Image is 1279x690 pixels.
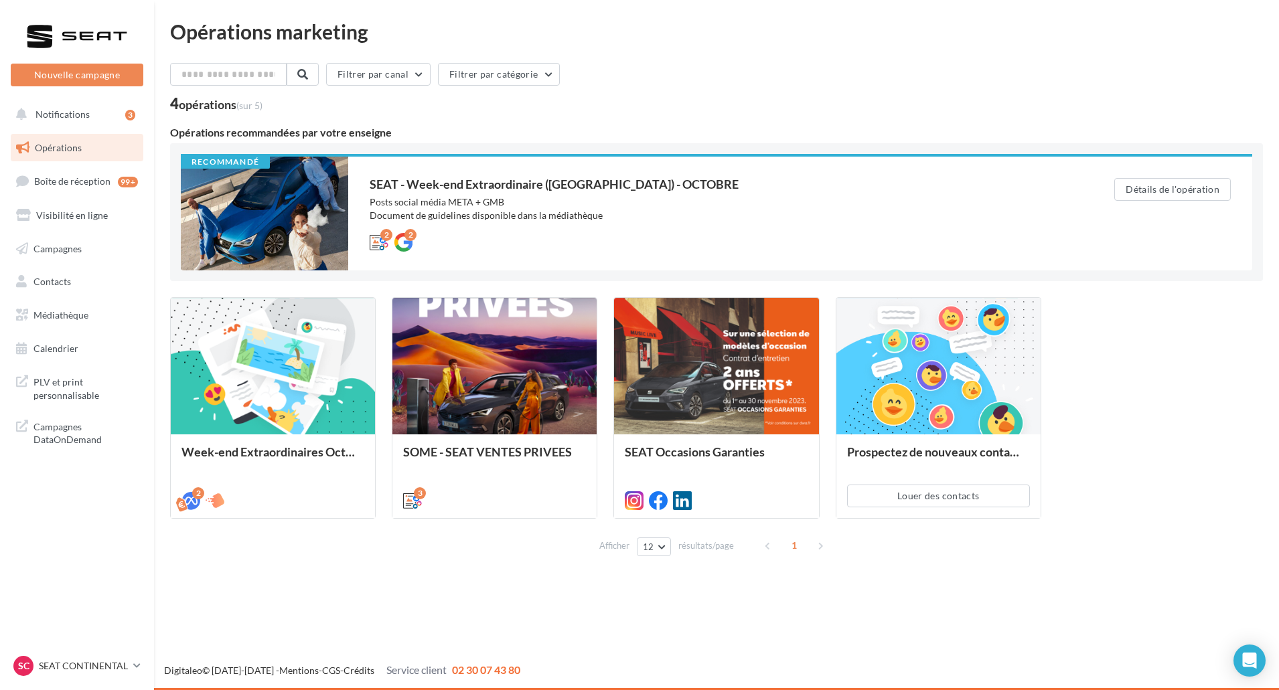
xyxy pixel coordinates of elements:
[8,100,141,128] button: Notifications 3
[181,445,364,472] div: Week-end Extraordinaires Octobre 2025
[8,268,146,296] a: Contacts
[438,63,560,86] button: Filtrer par catégorie
[1114,178,1231,201] button: Détails de l'opération
[39,659,128,673] p: SEAT CONTINENTAL
[322,665,340,676] a: CGS
[8,412,146,452] a: Campagnes DataOnDemand
[8,167,146,195] a: Boîte de réception99+
[1233,644,1266,677] div: Open Intercom Messenger
[164,665,202,676] a: Digitaleo
[11,653,143,679] a: SC SEAT CONTINENTAL
[36,209,108,221] span: Visibilité en ligne
[33,309,88,321] span: Médiathèque
[170,127,1263,138] div: Opérations recommandées par votre enseigne
[380,229,392,241] div: 2
[414,487,426,499] div: 3
[8,335,146,363] a: Calendrier
[33,343,78,354] span: Calendrier
[33,276,71,287] span: Contacts
[370,195,1061,222] div: Posts social média META + GMB Document de guidelines disponible dans la médiathèque
[118,177,138,187] div: 99+
[326,63,431,86] button: Filtrer par canal
[403,445,586,472] div: SOME - SEAT VENTES PRIVEES
[8,367,146,407] a: PLV et print personnalisable
[8,235,146,263] a: Campagnes
[404,229,417,241] div: 2
[279,665,319,676] a: Mentions
[11,64,143,86] button: Nouvelle campagne
[33,373,138,402] span: PLV et print personnalisable
[170,96,262,111] div: 4
[643,541,654,552] span: 12
[344,665,374,676] a: Crédits
[236,100,262,111] span: (sur 5)
[35,108,90,120] span: Notifications
[164,665,520,676] span: © [DATE]-[DATE] - - -
[370,178,1061,190] div: SEAT - Week-end Extraordinaire ([GEOGRAPHIC_DATA]) - OCTOBRE
[34,175,110,187] span: Boîte de réception
[179,98,262,110] div: opérations
[33,242,82,254] span: Campagnes
[386,663,447,676] span: Service client
[33,418,138,446] span: Campagnes DataOnDemand
[8,201,146,230] a: Visibilité en ligne
[625,445,808,472] div: SEAT Occasions Garanties
[170,21,1263,41] div: Opérations marketing
[8,301,146,329] a: Médiathèque
[125,110,135,120] div: 3
[599,539,629,552] span: Afficher
[181,157,270,169] div: Recommandé
[847,485,1030,507] button: Louer des contacts
[678,539,734,552] span: résultats/page
[18,659,29,673] span: SC
[192,487,204,499] div: 2
[637,537,671,556] button: 12
[8,134,146,162] a: Opérations
[35,142,82,153] span: Opérations
[783,535,805,556] span: 1
[452,663,520,676] span: 02 30 07 43 80
[847,445,1030,472] div: Prospectez de nouveaux contacts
